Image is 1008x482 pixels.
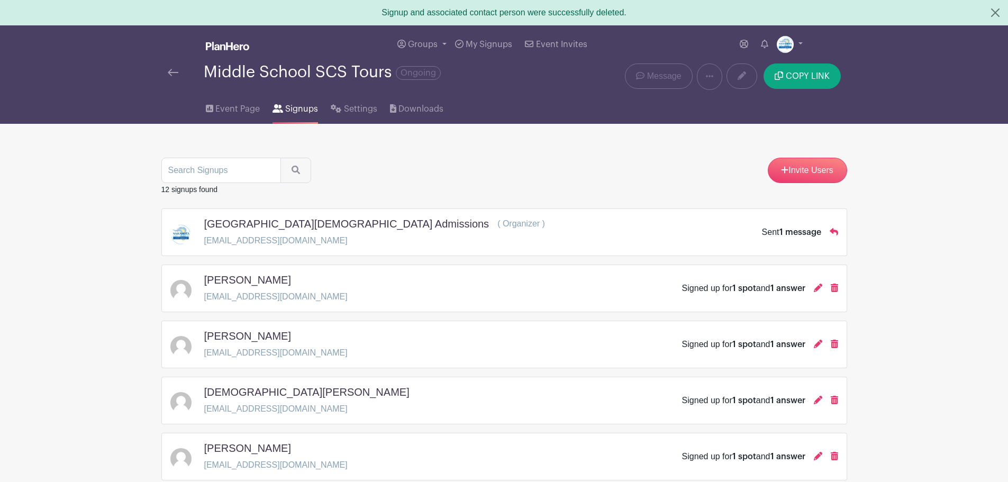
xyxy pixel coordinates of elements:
button: COPY LINK [764,63,840,89]
span: Ongoing [396,66,441,80]
span: 1 answer [770,340,805,349]
span: 1 spot [732,284,756,293]
div: Signed up for and [682,338,805,351]
a: Invite Users [768,158,847,183]
a: Event Invites [521,25,591,63]
span: ( Organizer ) [497,219,545,228]
span: 1 answer [770,452,805,461]
p: [EMAIL_ADDRESS][DOMAIN_NAME] [204,234,545,247]
small: 12 signups found [161,185,218,194]
h5: [GEOGRAPHIC_DATA][DEMOGRAPHIC_DATA] Admissions [204,217,489,230]
a: Settings [331,90,377,124]
span: Event Page [215,103,260,115]
div: Signed up for and [682,450,805,463]
div: Signed up for and [682,394,805,407]
span: Settings [344,103,377,115]
span: 1 answer [770,396,805,405]
span: 1 answer [770,284,805,293]
img: Admisions%20Logo.png [777,36,794,53]
span: Message [647,70,682,83]
p: [EMAIL_ADDRESS][DOMAIN_NAME] [204,459,348,471]
a: Downloads [390,90,443,124]
a: My Signups [451,25,516,63]
span: 1 spot [732,396,756,405]
a: Signups [273,90,318,124]
span: Event Invites [536,40,587,49]
span: COPY LINK [786,72,830,80]
a: Message [625,63,692,89]
p: [EMAIL_ADDRESS][DOMAIN_NAME] [204,347,348,359]
span: Groups [408,40,438,49]
p: [EMAIL_ADDRESS][DOMAIN_NAME] [204,290,348,303]
h5: [DEMOGRAPHIC_DATA][PERSON_NAME] [204,386,410,398]
span: Signups [285,103,318,115]
img: Admisions%20Logo.png [170,224,192,245]
h5: [PERSON_NAME] [204,442,291,454]
img: default-ce2991bfa6775e67f084385cd625a349d9dcbb7a52a09fb2fda1e96e2d18dcdb.png [170,280,192,301]
span: My Signups [466,40,512,49]
a: Groups [393,25,451,63]
span: 1 spot [732,340,756,349]
span: 1 message [779,228,821,237]
input: Search Signups [161,158,281,183]
div: Middle School SCS Tours [204,63,441,81]
h5: [PERSON_NAME] [204,274,291,286]
a: Event Page [206,90,260,124]
img: logo_white-6c42ec7e38ccf1d336a20a19083b03d10ae64f83f12c07503d8b9e83406b4c7d.svg [206,42,249,50]
img: default-ce2991bfa6775e67f084385cd625a349d9dcbb7a52a09fb2fda1e96e2d18dcdb.png [170,392,192,413]
img: back-arrow-29a5d9b10d5bd6ae65dc969a981735edf675c4d7a1fe02e03b50dbd4ba3cdb55.svg [168,69,178,76]
img: default-ce2991bfa6775e67f084385cd625a349d9dcbb7a52a09fb2fda1e96e2d18dcdb.png [170,448,192,469]
div: Signed up for and [682,282,805,295]
h5: [PERSON_NAME] [204,330,291,342]
span: 1 spot [732,452,756,461]
span: Downloads [398,103,443,115]
div: Sent [762,226,821,239]
img: default-ce2991bfa6775e67f084385cd625a349d9dcbb7a52a09fb2fda1e96e2d18dcdb.png [170,336,192,357]
p: [EMAIL_ADDRESS][DOMAIN_NAME] [204,403,418,415]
